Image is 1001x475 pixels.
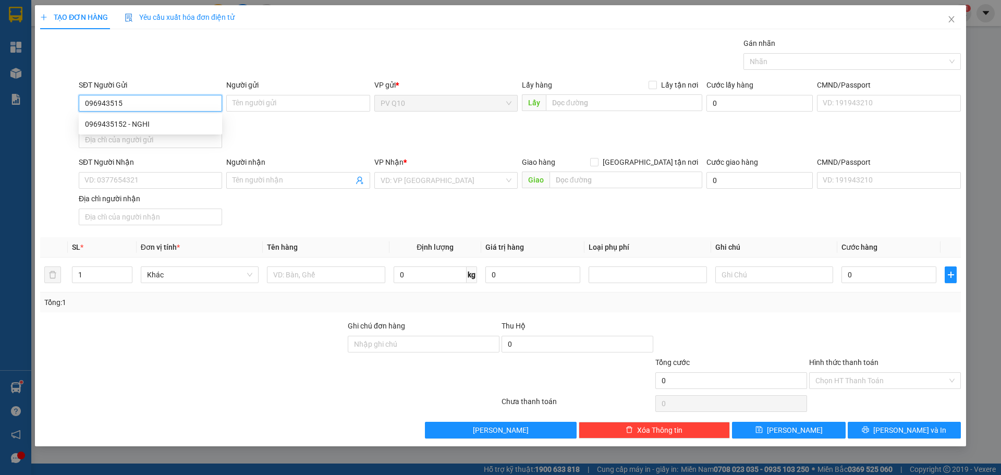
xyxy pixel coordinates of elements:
[40,13,108,21] span: TẠO ĐƠN HÀNG
[226,156,370,168] div: Người nhận
[706,172,813,189] input: Cước giao hàng
[97,39,436,52] li: Hotline: 1900 8153
[79,156,222,168] div: SĐT Người Nhận
[381,95,511,111] span: PV Q10
[809,358,878,367] label: Hình thức thanh toán
[425,422,577,439] button: [PERSON_NAME]
[125,13,235,21] span: Yêu cầu xuất hóa đơn điện tử
[862,426,869,434] span: printer
[79,193,222,204] div: Địa chỉ người nhận
[715,266,833,283] input: Ghi Chú
[13,13,65,65] img: logo.jpg
[502,322,526,330] span: Thu Hộ
[125,14,133,22] img: icon
[817,156,960,168] div: CMND/Passport
[550,172,702,188] input: Dọc đường
[79,79,222,91] div: SĐT Người Gửi
[767,424,823,436] span: [PERSON_NAME]
[873,424,946,436] span: [PERSON_NAME] và In
[743,39,775,47] label: Gán nhãn
[147,267,252,283] span: Khác
[626,426,633,434] span: delete
[44,297,386,308] div: Tổng: 1
[522,81,552,89] span: Lấy hàng
[579,422,730,439] button: deleteXóa Thông tin
[485,266,580,283] input: 0
[374,79,518,91] div: VP gửi
[226,79,370,91] div: Người gửi
[637,424,682,436] span: Xóa Thông tin
[72,243,80,251] span: SL
[467,266,477,283] span: kg
[546,94,702,111] input: Dọc đường
[817,79,960,91] div: CMND/Passport
[267,243,298,251] span: Tên hàng
[473,424,529,436] span: [PERSON_NAME]
[40,14,47,21] span: plus
[732,422,845,439] button: save[PERSON_NAME]
[947,15,956,23] span: close
[79,116,222,132] div: 0969435152 - NGHI
[706,81,753,89] label: Cước lấy hàng
[711,237,837,258] th: Ghi chú
[79,131,222,148] input: Địa chỉ của người gửi
[655,358,690,367] span: Tổng cước
[841,243,877,251] span: Cước hàng
[657,79,702,91] span: Lấy tận nơi
[599,156,702,168] span: [GEOGRAPHIC_DATA] tận nơi
[584,237,711,258] th: Loại phụ phí
[706,95,813,112] input: Cước lấy hàng
[348,336,499,352] input: Ghi chú đơn hàng
[848,422,961,439] button: printer[PERSON_NAME] và In
[267,266,385,283] input: VD: Bàn, Ghế
[85,118,216,130] div: 0969435152 - NGHI
[44,266,61,283] button: delete
[97,26,436,39] li: [STREET_ADDRESS][PERSON_NAME]. [GEOGRAPHIC_DATA], Tỉnh [GEOGRAPHIC_DATA]
[13,76,96,93] b: GỬI : PV Q10
[522,94,546,111] span: Lấy
[79,209,222,225] input: Địa chỉ của người nhận
[374,158,404,166] span: VP Nhận
[356,176,364,185] span: user-add
[755,426,763,434] span: save
[522,158,555,166] span: Giao hàng
[522,172,550,188] span: Giao
[945,271,956,279] span: plus
[945,266,956,283] button: plus
[348,322,405,330] label: Ghi chú đơn hàng
[937,5,966,34] button: Close
[485,243,524,251] span: Giá trị hàng
[417,243,454,251] span: Định lượng
[706,158,758,166] label: Cước giao hàng
[141,243,180,251] span: Đơn vị tính
[500,396,654,414] div: Chưa thanh toán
